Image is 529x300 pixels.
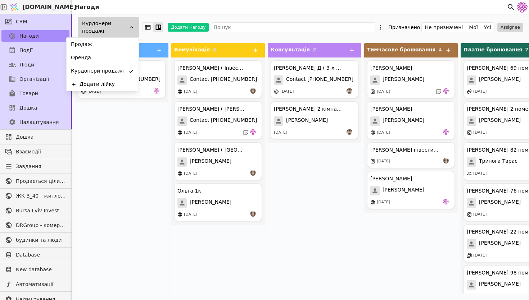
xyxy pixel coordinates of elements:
div: [PERSON_NAME] ( Інвестиція ) [177,64,246,72]
h2: Нагоди [72,3,99,11]
img: de [443,88,449,94]
img: de [443,129,449,135]
span: [PERSON_NAME] [383,116,424,126]
img: online-store.svg [177,130,182,135]
img: online-store.svg [370,200,375,205]
span: будинки та люди [16,236,66,244]
a: CRM [1,16,69,27]
span: Нагоди [19,32,39,40]
span: Оренда [71,54,91,61]
div: [DATE] [87,89,101,95]
a: DRGroup - комерційна нерухоомість [1,220,69,231]
img: online-store.svg [177,212,182,217]
button: Додати Нагоду [168,23,209,32]
a: Database [1,249,69,260]
img: online-store.svg [370,130,375,135]
a: Товари [1,88,69,99]
span: 4 [438,47,442,52]
div: Курдонери продажі [78,17,139,37]
span: Взаємодії [16,148,66,156]
div: [DATE] [377,130,390,136]
div: [DATE] [473,212,487,218]
a: [DOMAIN_NAME] [7,0,72,14]
input: Пошук [212,22,375,32]
span: 4 [213,47,216,52]
span: [PERSON_NAME] [479,116,521,126]
div: [PERSON_NAME][PERSON_NAME][DATE]de [367,101,455,139]
div: [DATE] [473,89,487,95]
img: instagram.svg [370,89,375,94]
span: Консультація [271,47,310,52]
img: Logo [9,0,19,14]
span: [PERSON_NAME] [190,157,231,167]
img: de [154,88,159,94]
a: Події [1,45,69,56]
div: [PERSON_NAME] [370,175,412,183]
div: [PERSON_NAME] [370,64,412,72]
img: 137b5da8a4f5046b86490006a8dec47a [517,2,528,13]
span: [PERSON_NAME] [479,75,521,85]
a: Завдання [1,161,69,172]
span: Дошка [16,133,66,141]
div: [DATE] [377,89,390,95]
div: [PERSON_NAME] ( Інвестиція )Contact [PHONE_NUMBER][DATE]an [174,60,262,98]
a: Нагоди [1,30,69,42]
div: [DATE] [377,158,390,165]
a: ЖК З_40 - житлова та комерційна нерухомість класу Преміум [1,190,69,202]
a: Люди [1,59,69,70]
a: Додати Нагоду [163,23,209,32]
div: Ольга 1к [177,187,201,195]
div: [PERSON_NAME] 2 кімнатна і одно[PERSON_NAME][DATE]an [271,101,358,139]
span: Contact [PHONE_NUMBER] [190,116,257,126]
img: an [250,170,256,176]
span: Налаштування [19,119,59,126]
span: 2 [313,47,316,52]
div: [DATE] [184,89,197,95]
img: online-store.svg [274,89,279,94]
span: DRGroup - комерційна нерухоомість [16,222,66,229]
span: Люди [19,61,34,69]
a: New database [1,264,69,275]
a: Продається цілий будинок [PERSON_NAME] нерухомість [1,175,69,187]
div: [DATE] [473,253,487,259]
img: events.svg [467,253,472,258]
span: Дошка [19,104,37,112]
span: CRM [16,18,27,26]
span: [PERSON_NAME] [286,116,328,126]
div: Ольга 1к[PERSON_NAME][DATE]an [174,183,262,221]
span: Курдонери продажі [71,67,124,75]
a: будинки та люди [1,234,69,246]
div: [DATE] [184,212,197,218]
div: [PERSON_NAME] інвестиція 1к - Квартира №66 [370,146,439,154]
div: [PERSON_NAME] ( [PERSON_NAME] у покупці квартири )Contact [PHONE_NUMBER][DATE]de [174,101,262,139]
button: Усі [481,22,494,32]
span: [PERSON_NAME] [479,198,521,208]
span: [PERSON_NAME] [479,280,521,290]
div: [DATE] [473,294,487,300]
div: [DATE] [280,89,294,95]
div: [PERSON_NAME] Д ( 3-х к )Contact [PHONE_NUMBER][DATE]an [271,60,358,98]
div: [DATE] [473,171,487,177]
img: an [347,88,352,94]
div: [PERSON_NAME] ( [GEOGRAPHIC_DATA] ) [177,146,246,154]
span: Автоматизації [16,281,66,288]
div: [PERSON_NAME] 2 кімнатна і одно [274,105,342,113]
span: Продаж [71,41,92,48]
div: [DATE] [377,199,390,206]
div: Додати лійку [80,80,115,88]
a: Налаштування [1,116,69,128]
a: Дошка [1,102,69,114]
span: Завдання [16,163,41,170]
img: online-store.svg [177,89,182,94]
div: Призначено [388,22,420,32]
div: [PERSON_NAME] ( [GEOGRAPHIC_DATA] )[PERSON_NAME][DATE]an [174,142,262,180]
a: Bursa Lviv Invest [1,205,69,216]
img: an [250,211,256,217]
div: [PERSON_NAME] інвестиція 1к - Квартира №66[DATE]an [367,142,455,168]
span: Тринога Тарас [479,157,517,167]
img: affiliate-program.svg [467,89,472,94]
img: an [250,88,256,94]
div: [PERSON_NAME] Д ( 3-х к ) [274,64,342,72]
span: Contact [PHONE_NUMBER] [286,75,353,85]
button: Мої [466,22,481,32]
